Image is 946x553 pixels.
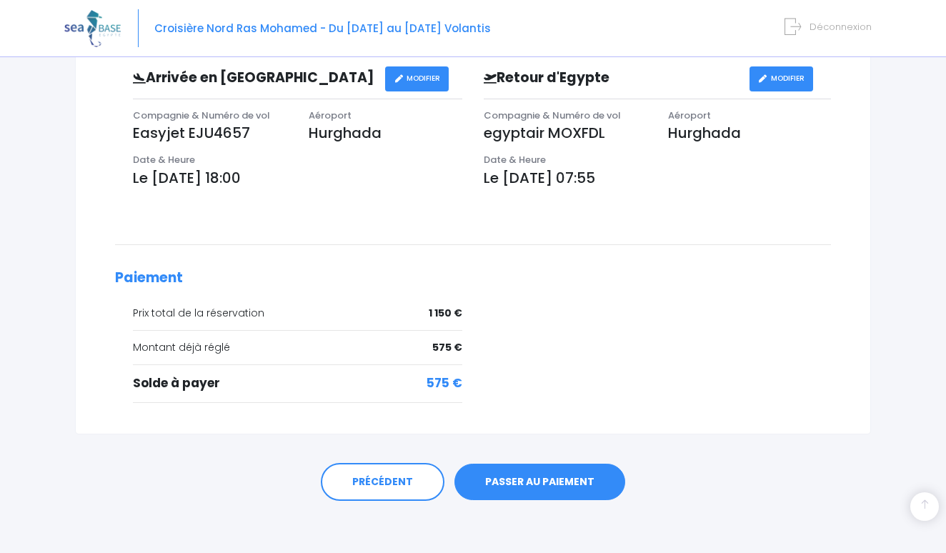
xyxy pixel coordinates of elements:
div: Prix total de la réservation [133,306,462,321]
p: egyptair MOXFDL [484,122,647,144]
span: Compagnie & Numéro de vol [484,109,621,122]
a: MODIFIER [750,66,813,91]
span: Date & Heure [484,153,546,166]
span: Compagnie & Numéro de vol [133,109,270,122]
h2: Paiement [115,270,831,287]
h3: Arrivée en [GEOGRAPHIC_DATA] [122,70,385,86]
span: Croisière Nord Ras Mohamed - Du [DATE] au [DATE] Volantis [154,21,491,36]
p: Hurghada [309,122,463,144]
p: Le [DATE] 18:00 [133,167,462,189]
a: PRÉCÉDENT [321,463,444,502]
span: 1 150 € [429,306,462,321]
p: Le [DATE] 07:55 [484,167,831,189]
span: 575 € [427,374,462,393]
span: Date & Heure [133,153,195,166]
span: 575 € [432,340,462,355]
span: Aéroport [668,109,711,122]
a: PASSER AU PAIEMENT [454,464,625,501]
a: MODIFIER [385,66,449,91]
div: Montant déjà réglé [133,340,462,355]
p: Hurghada [668,122,831,144]
span: Aéroport [309,109,352,122]
div: Solde à payer [133,374,462,393]
p: Easyjet EJU4657 [133,122,287,144]
span: Déconnexion [810,20,872,34]
h3: Retour d'Egypte [473,70,750,86]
